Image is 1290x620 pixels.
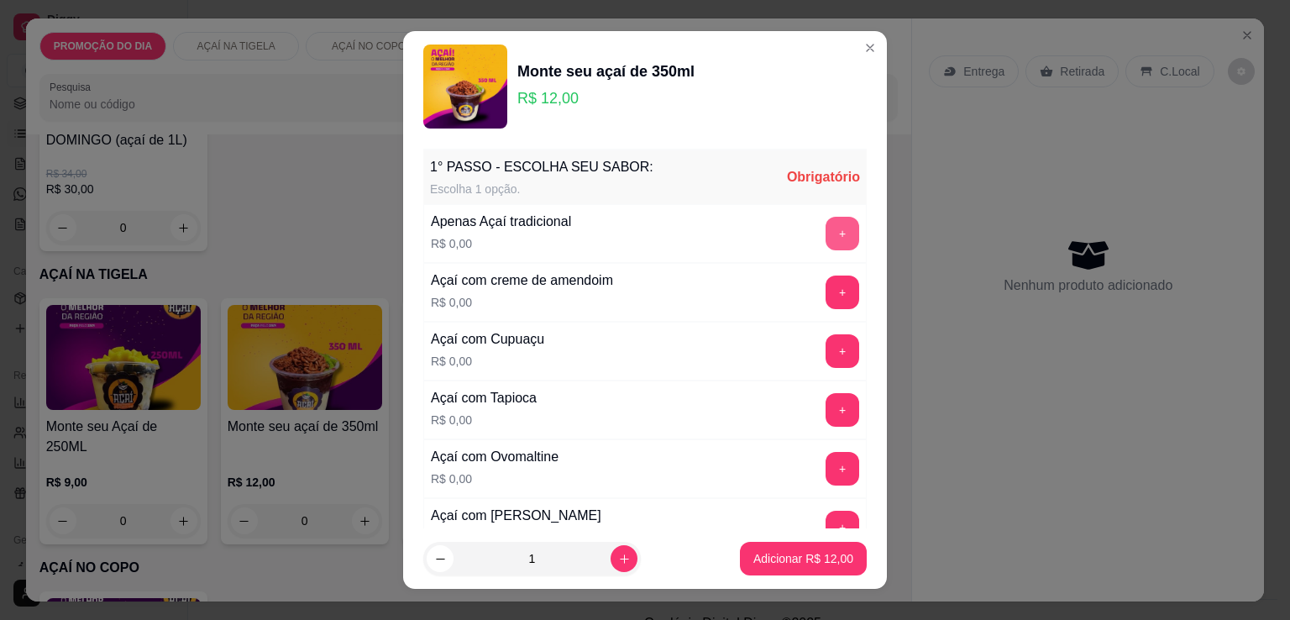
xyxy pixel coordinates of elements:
[427,545,454,572] button: decrease-product-quantity
[431,412,537,428] p: R$ 0,00
[431,212,571,232] div: Apenas Açaí tradicional
[611,545,637,572] button: increase-product-quantity
[826,393,859,427] button: add
[517,87,695,110] p: R$ 12,00
[826,276,859,309] button: add
[753,550,853,567] p: Adicionar R$ 12,00
[430,157,653,177] div: 1° PASSO - ESCOLHA SEU SABOR:
[431,329,544,349] div: Açaí com Cupuaçu
[431,271,613,291] div: Açaí com creme de amendoim
[431,506,601,526] div: Açaí com [PERSON_NAME]
[431,470,558,487] p: R$ 0,00
[431,294,613,311] p: R$ 0,00
[431,388,537,408] div: Açaí com Tapioca
[826,217,859,250] button: add
[431,447,558,467] div: Açaí com Ovomaltine
[826,334,859,368] button: add
[430,181,653,197] div: Escolha 1 opção.
[740,542,867,575] button: Adicionar R$ 12,00
[826,452,859,486] button: add
[857,34,884,61] button: Close
[826,511,859,544] button: add
[787,167,860,187] div: Obrigatório
[431,353,544,370] p: R$ 0,00
[517,60,695,83] div: Monte seu açaí de 350ml
[423,45,507,129] img: product-image
[431,235,571,252] p: R$ 0,00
